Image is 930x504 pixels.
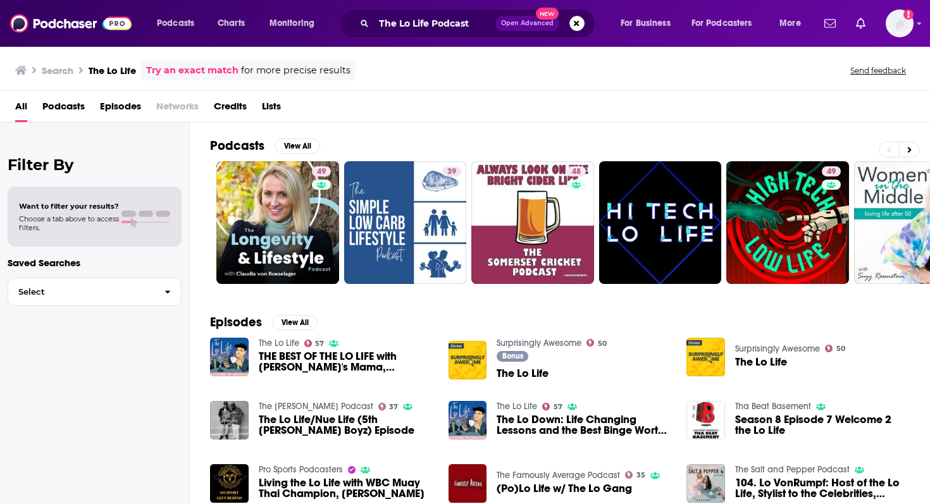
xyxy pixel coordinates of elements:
[259,477,433,499] span: Living the Lo Life with WBC Muay Thai Champion, [PERSON_NAME]
[157,15,194,32] span: Podcasts
[735,414,910,436] a: Season 8 Episode 7 Welcome 2 the Lo Life
[210,464,249,503] img: Living the Lo Life with WBC Muay Thai Champion, Tim Lo
[686,464,725,503] img: 104. Lo VonRumpf: Host of the Lo Life, Stylist to the Celebrities, Jumping in Without Fear & List...
[378,403,399,410] a: 37
[735,464,850,475] a: The Salt and Pepper Podcast
[259,477,433,499] a: Living the Lo Life with WBC Muay Thai Champion, Tim Lo
[686,338,725,376] img: The Lo Life
[449,464,487,503] img: (Po)Lo Life w/ The Lo Gang
[210,401,249,439] img: The Lo Life/Nue Life (5th Ward Boyz) Episode
[218,15,245,32] span: Charts
[209,13,252,34] a: Charts
[389,404,398,410] span: 37
[735,357,787,367] a: The Lo Life
[625,471,645,479] a: 35
[449,401,487,439] img: The Lo Down: Life Changing Lessons and the Best Binge Worthy Shows
[272,315,318,330] button: View All
[735,401,811,412] a: Tha Beat Basement
[497,401,537,412] a: The Lo Life
[586,339,607,347] a: 50
[15,96,27,122] a: All
[374,13,495,34] input: Search podcasts, credits, & more...
[259,414,433,436] a: The Lo Life/Nue Life (5th Ward Boyz) Episode
[317,166,326,178] span: 49
[210,138,320,154] a: PodcastsView All
[683,13,771,34] button: open menu
[501,20,554,27] span: Open Advanced
[572,166,581,178] span: 48
[497,414,671,436] a: The Lo Down: Life Changing Lessons and the Best Binge Worthy Shows
[19,202,119,211] span: Want to filter your results?
[241,63,350,78] span: for more precise results
[449,341,487,379] img: The Lo Life
[146,63,239,78] a: Try an exact match
[886,9,914,37] span: Logged in as megcassidy
[495,16,559,31] button: Open AdvancedNew
[216,161,339,284] a: 49
[886,9,914,37] img: User Profile
[259,351,433,372] span: THE BEST OF THE LO LIFE with [PERSON_NAME]'s Mama, [PERSON_NAME], [PERSON_NAME] [PERSON_NAME] and...
[148,13,211,34] button: open menu
[497,470,620,481] a: The Famously Average Podcast
[275,138,320,154] button: View All
[686,401,725,439] a: Season 8 Episode 7 Welcome 2 the Lo Life
[344,161,467,284] a: 39
[210,138,264,154] h2: Podcasts
[851,13,871,34] a: Show notifications dropdown
[502,352,523,360] span: Bonus
[497,338,581,348] a: Surprisingly Awesome
[542,403,562,410] a: 57
[735,477,910,499] a: 104. Lo VonRumpf: Host of the Lo Life, Stylist to the Celebrities, Jumping in Without Fear & List...
[779,15,801,32] span: More
[8,278,182,306] button: Select
[447,166,456,178] span: 39
[903,9,914,20] svg: Add a profile image
[822,166,841,176] a: 49
[8,288,154,296] span: Select
[10,11,132,35] img: Podchaser - Follow, Share and Rate Podcasts
[210,314,318,330] a: EpisodesView All
[598,341,607,347] span: 50
[259,338,299,348] a: The Lo Life
[42,96,85,122] a: Podcasts
[612,13,686,34] button: open menu
[156,96,199,122] span: Networks
[827,166,836,178] span: 49
[554,404,562,410] span: 57
[100,96,141,122] a: Episodes
[259,464,343,475] a: Pro Sports Podcasters
[315,341,324,347] span: 57
[8,156,182,174] h2: Filter By
[262,96,281,122] span: Lists
[497,483,632,494] span: (Po)Lo Life w/ The Lo Gang
[735,343,820,354] a: Surprisingly Awesome
[636,472,645,478] span: 35
[42,65,73,77] h3: Search
[351,9,607,38] div: Search podcasts, credits, & more...
[214,96,247,122] a: Credits
[442,166,461,176] a: 39
[497,368,549,379] a: The Lo Life
[259,414,433,436] span: The Lo Life/Nue Life (5th [PERSON_NAME] Boyz) Episode
[210,338,249,376] img: THE BEST OF THE LO LIFE with Lo's Mama, Jessie J, Mystic Michaela and Co
[259,401,373,412] a: The Donnie Houston Podcast
[886,9,914,37] button: Show profile menu
[210,314,262,330] h2: Episodes
[819,13,841,34] a: Show notifications dropdown
[825,345,845,352] a: 50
